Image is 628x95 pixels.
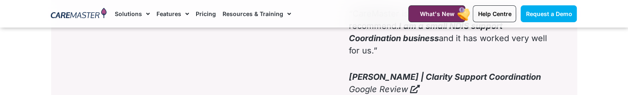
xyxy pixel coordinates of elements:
[349,7,550,57] p: “CareMaster is a great product and I highly recommend. and it has worked very well for us.”
[521,5,577,22] a: Request a Demo
[419,10,454,17] span: What's New
[349,84,418,94] a: Google Review
[478,10,511,17] span: Help Centre
[473,5,516,22] a: Help Centre
[349,21,502,43] strong: I am a small NDIS support Coordination business
[408,5,465,22] a: What's New
[349,72,541,82] b: [PERSON_NAME] | Clarity Support Coordination
[51,8,107,20] img: CareMaster Logo
[526,10,572,17] span: Request a Demo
